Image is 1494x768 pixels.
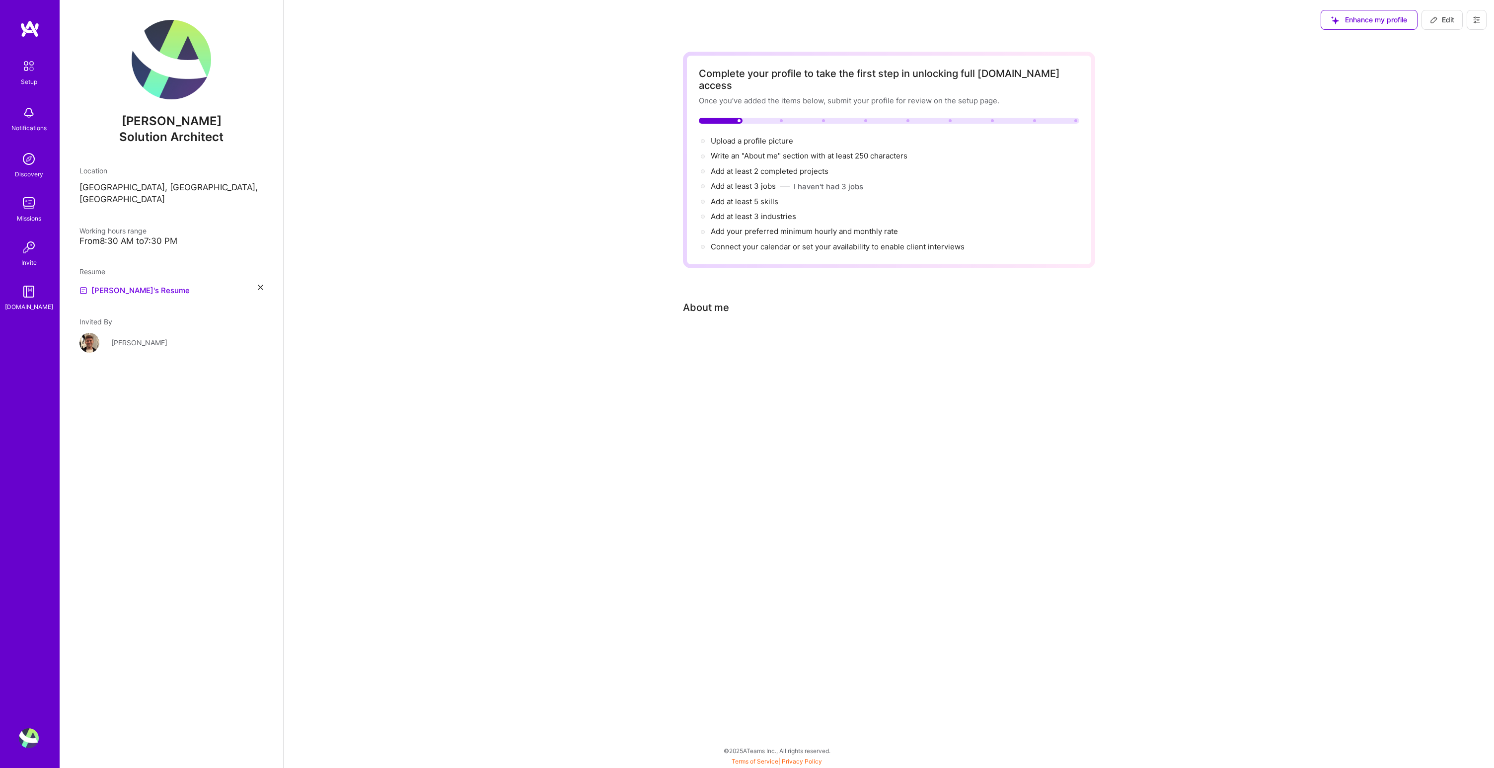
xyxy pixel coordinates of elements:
button: Enhance my profile [1321,10,1418,30]
button: I haven't had 3 jobs [794,181,863,192]
a: User Avatar [16,728,41,748]
span: Edit [1430,15,1454,25]
a: Privacy Policy [782,758,822,765]
img: teamwork [19,193,39,213]
button: Edit [1421,10,1463,30]
span: Invited By [79,317,112,326]
p: [GEOGRAPHIC_DATA], [GEOGRAPHIC_DATA], [GEOGRAPHIC_DATA] [79,182,263,206]
span: Add at least 5 skills [711,197,778,206]
div: © 2025 ATeams Inc., All rights reserved. [60,738,1494,763]
div: Invite [21,257,37,268]
div: [DOMAIN_NAME] [5,302,53,312]
div: Setup [21,77,37,87]
img: logo [20,20,40,38]
span: | [732,758,822,765]
a: [PERSON_NAME]'s Resume [79,285,190,297]
span: [PERSON_NAME] [79,114,263,129]
span: Solution Architect [119,130,224,144]
div: Missions [17,213,41,224]
img: User Avatar [19,728,39,748]
div: Once you’ve added the items below, submit your profile for review on the setup page. [699,95,1079,106]
span: Add at least 2 completed projects [711,166,828,176]
div: Discovery [15,169,43,179]
div: From 8:30 AM to 7:30 PM [79,236,263,246]
img: setup [18,56,39,77]
img: Resume [79,287,87,295]
img: discovery [19,149,39,169]
img: User Avatar [132,20,211,99]
i: icon SuggestedTeams [1331,16,1339,24]
span: Write an "About me" section with at least 250 characters [711,151,909,160]
span: Resume [79,267,105,276]
div: About me [683,300,729,315]
span: Connect your calendar or set your availability to enable client interviews [711,242,965,251]
span: Add your preferred minimum hourly and monthly rate [711,227,898,236]
a: Terms of Service [732,758,778,765]
span: Enhance my profile [1331,15,1407,25]
span: Add at least 3 jobs [711,181,776,191]
img: bell [19,103,39,123]
img: guide book [19,282,39,302]
span: Upload a profile picture [711,136,793,146]
img: Invite [19,237,39,257]
span: Add at least 3 industries [711,212,796,221]
div: Location [79,165,263,176]
span: Working hours range [79,227,147,235]
div: Notifications [11,123,47,133]
div: Complete your profile to take the first step in unlocking full [DOMAIN_NAME] access [699,68,1079,91]
i: icon Close [258,285,263,290]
